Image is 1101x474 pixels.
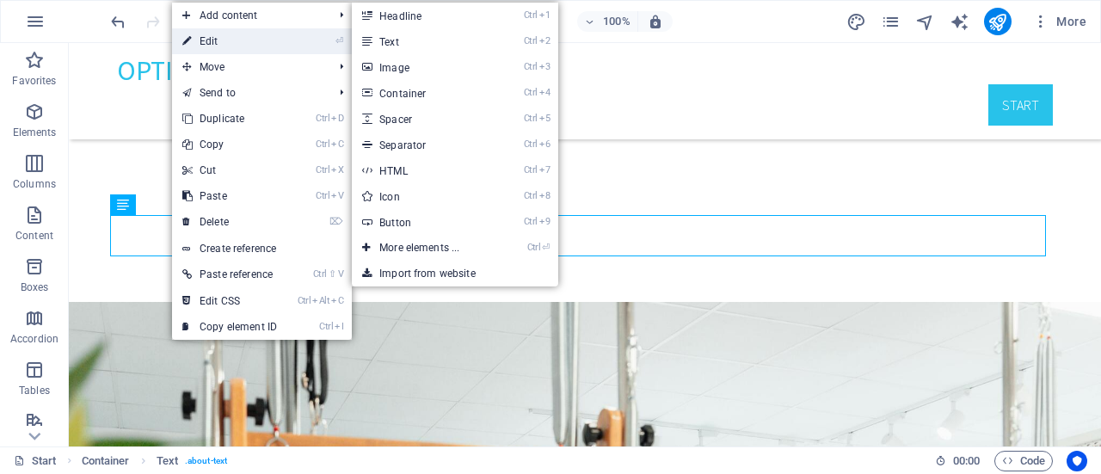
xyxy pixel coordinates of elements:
[352,80,494,106] a: Ctrl4Container
[539,9,550,21] i: 1
[1067,451,1087,471] button: Usercentrics
[172,209,287,235] a: ⌦Delete
[172,106,287,132] a: CtrlDDuplicate
[329,216,343,227] i: ⌦
[524,190,538,201] i: Ctrl
[524,87,538,98] i: Ctrl
[14,451,57,471] a: Click to cancel selection. Double-click to open Pages
[524,164,538,175] i: Ctrl
[1025,8,1093,35] button: More
[185,451,227,471] span: . about-text
[172,80,326,106] a: Send to
[524,113,538,124] i: Ctrl
[539,216,550,227] i: 9
[524,9,538,21] i: Ctrl
[352,106,494,132] a: Ctrl5Spacer
[172,236,352,262] a: Create reference
[539,61,550,72] i: 3
[172,132,287,157] a: CtrlCCopy
[994,451,1053,471] button: Code
[1032,13,1086,30] span: More
[316,113,329,124] i: Ctrl
[352,209,494,235] a: Ctrl9Button
[352,235,494,261] a: Ctrl⏎More elements ...
[352,3,494,28] a: Ctrl1Headline
[172,28,287,54] a: ⏎Edit
[527,242,541,253] i: Ctrl
[82,451,227,471] nav: breadcrumb
[331,190,343,201] i: V
[539,35,550,46] i: 2
[331,295,343,306] i: C
[335,321,343,332] i: I
[539,139,550,150] i: 6
[13,126,57,139] p: Elements
[352,157,494,183] a: Ctrl7HTML
[172,183,287,209] a: CtrlVPaste
[935,451,981,471] h6: Session time
[352,261,558,286] a: Import from website
[338,268,343,280] i: V
[12,74,56,88] p: Favorites
[82,451,130,471] span: Click to select. Double-click to edit
[539,164,550,175] i: 7
[352,54,494,80] a: Ctrl3Image
[298,295,311,306] i: Ctrl
[539,87,550,98] i: 4
[1002,451,1045,471] span: Code
[172,54,326,80] span: Move
[172,157,287,183] a: CtrlXCut
[524,35,538,46] i: Ctrl
[157,451,178,471] span: Click to select. Double-click to edit
[524,139,538,150] i: Ctrl
[319,321,333,332] i: Ctrl
[542,242,550,253] i: ⏎
[953,451,980,471] span: 00 00
[13,177,56,191] p: Columns
[312,295,329,306] i: Alt
[331,113,343,124] i: D
[329,268,336,280] i: ⇧
[539,113,550,124] i: 5
[352,132,494,157] a: Ctrl6Separator
[15,229,53,243] p: Content
[524,216,538,227] i: Ctrl
[21,280,49,294] p: Boxes
[335,35,343,46] i: ⏎
[172,288,287,314] a: CtrlAltCEdit CSS
[965,454,968,467] span: :
[10,332,58,346] p: Accordion
[316,139,329,150] i: Ctrl
[316,190,329,201] i: Ctrl
[313,268,327,280] i: Ctrl
[172,3,326,28] span: Add content
[172,314,287,340] a: CtrlICopy element ID
[352,28,494,54] a: Ctrl2Text
[316,164,329,175] i: Ctrl
[331,139,343,150] i: C
[172,262,287,287] a: Ctrl⇧VPaste reference
[524,61,538,72] i: Ctrl
[352,183,494,209] a: Ctrl8Icon
[539,190,550,201] i: 8
[69,43,1101,446] iframe: To enrich screen reader interactions, please activate Accessibility in Grammarly extension settings
[331,164,343,175] i: X
[19,384,50,397] p: Tables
